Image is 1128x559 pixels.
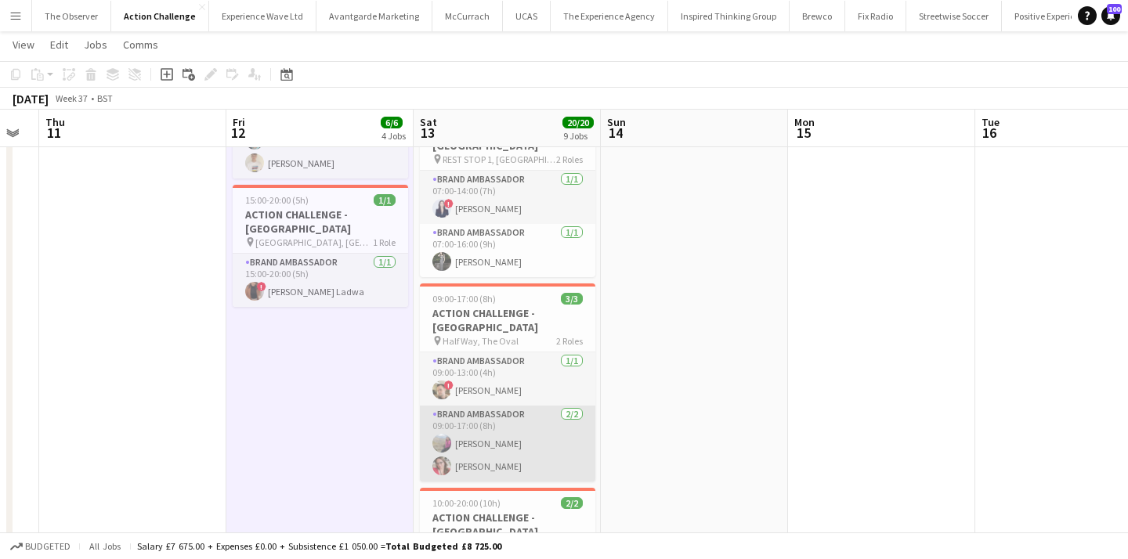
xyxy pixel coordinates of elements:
[233,115,245,129] span: Fri
[373,236,396,248] span: 1 Role
[137,540,501,552] div: Salary £7 675.00 + Expenses £0.00 + Subsistence £1 050.00 =
[432,1,503,31] button: McCurrach
[13,38,34,52] span: View
[32,1,111,31] button: The Observer
[605,124,626,142] span: 14
[233,254,408,307] app-card-role: Brand Ambassador1/115:00-20:00 (5h)![PERSON_NAME] Ladwa
[1002,1,1103,31] button: Positive Experience
[551,1,668,31] button: The Experience Agency
[503,1,551,31] button: UCAS
[1101,6,1120,25] a: 100
[792,124,815,142] span: 15
[78,34,114,55] a: Jobs
[1107,4,1122,14] span: 100
[607,115,626,129] span: Sun
[117,34,164,55] a: Comms
[420,115,437,129] span: Sat
[374,194,396,206] span: 1/1
[556,335,583,347] span: 2 Roles
[444,380,454,390] span: !
[52,92,91,104] span: Week 37
[123,38,158,52] span: Comms
[245,194,309,206] span: 15:00-20:00 (5h)
[420,352,595,406] app-card-role: Brand Ambassador1/109:00-13:00 (4h)![PERSON_NAME]
[432,497,501,509] span: 10:00-20:00 (10h)
[233,185,408,307] app-job-card: 15:00-20:00 (5h)1/1ACTION CHALLENGE - [GEOGRAPHIC_DATA] [GEOGRAPHIC_DATA], [GEOGRAPHIC_DATA]1 Rol...
[845,1,906,31] button: Fix Radio
[979,124,1000,142] span: 16
[420,171,595,224] app-card-role: Brand Ambassador1/107:00-14:00 (7h)![PERSON_NAME]
[794,115,815,129] span: Mon
[44,34,74,55] a: Edit
[6,34,41,55] a: View
[381,130,406,142] div: 4 Jobs
[420,306,595,334] h3: ACTION CHALLENGE - [GEOGRAPHIC_DATA]
[381,117,403,128] span: 6/6
[561,497,583,509] span: 2/2
[790,1,845,31] button: Brewco
[257,282,266,291] span: !
[563,130,593,142] div: 9 Jobs
[8,538,73,555] button: Budgeted
[982,115,1000,129] span: Tue
[209,1,316,31] button: Experience Wave Ltd
[668,1,790,31] button: Inspired Thinking Group
[43,124,65,142] span: 11
[86,540,124,552] span: All jobs
[233,207,408,236] h3: ACTION CHALLENGE - [GEOGRAPHIC_DATA]
[418,124,437,142] span: 13
[420,102,595,277] app-job-card: 07:00-16:00 (9h)2/2ACTION CHALLENGE - [GEOGRAPHIC_DATA] REST STOP 1, [GEOGRAPHIC_DATA]2 RolesBran...
[13,91,49,106] div: [DATE]
[97,92,113,104] div: BST
[255,236,373,248] span: [GEOGRAPHIC_DATA], [GEOGRAPHIC_DATA]
[420,224,595,277] app-card-role: Brand Ambassador1/107:00-16:00 (9h)[PERSON_NAME]
[25,541,70,552] span: Budgeted
[562,117,594,128] span: 20/20
[50,38,68,52] span: Edit
[420,283,595,481] app-job-card: 09:00-17:00 (8h)3/3ACTION CHALLENGE - [GEOGRAPHIC_DATA] Half Way, The Oval2 RolesBrand Ambassador...
[906,1,1002,31] button: Streetwise Soccer
[443,335,519,347] span: Half Way, The Oval
[84,38,107,52] span: Jobs
[443,153,556,165] span: REST STOP 1, [GEOGRAPHIC_DATA]
[230,124,245,142] span: 12
[111,1,209,31] button: Action Challenge
[45,115,65,129] span: Thu
[420,510,595,539] h3: ACTION CHALLENGE - [GEOGRAPHIC_DATA]
[420,406,595,481] app-card-role: Brand Ambassador2/209:00-17:00 (8h)[PERSON_NAME][PERSON_NAME]
[444,199,454,208] span: !
[316,1,432,31] button: Avantgarde Marketing
[432,293,496,305] span: 09:00-17:00 (8h)
[556,153,583,165] span: 2 Roles
[561,293,583,305] span: 3/3
[385,540,501,552] span: Total Budgeted £8 725.00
